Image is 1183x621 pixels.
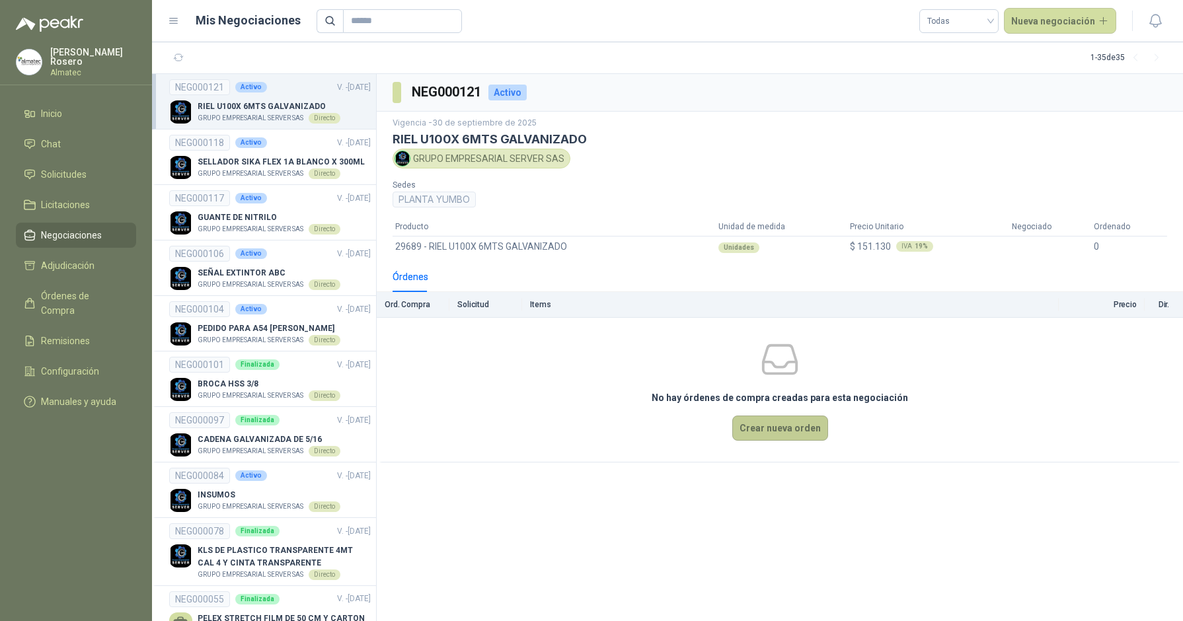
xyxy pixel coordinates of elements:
div: Directo [309,113,340,124]
img: Company Logo [169,489,192,512]
span: Chat [41,137,61,151]
a: Solicitudes [16,162,136,187]
p: [PERSON_NAME] Rosero [50,48,136,66]
a: Negociaciones [16,223,136,248]
button: Crear nueva orden [732,416,828,441]
div: PLANTA YUMBO [393,192,476,207]
span: V. - [DATE] [337,416,371,425]
p: Sedes [393,179,775,192]
h3: RIEL U100X 6MTS GALVANIZADO [393,132,1167,146]
span: V. - [DATE] [337,305,371,314]
span: V. - [DATE] [337,360,371,369]
div: Directo [309,168,340,179]
p: GRUPO EMPRESARIAL SERVER SAS [198,113,303,124]
img: Logo peakr [16,16,83,32]
p: INSUMOS [198,489,340,501]
button: Nueva negociación [1004,8,1117,34]
div: Directo [309,569,340,580]
p: GRUPO EMPRESARIAL SERVER SAS [198,390,303,401]
p: GRUPO EMPRESARIAL SERVER SAS [198,168,303,179]
div: NEG000106 [169,246,230,262]
img: Company Logo [169,433,192,457]
th: Precio Unitario [847,218,1009,236]
span: Licitaciones [41,198,90,212]
div: NEG000104 [169,301,230,317]
img: Company Logo [169,544,192,567]
span: Todas [927,11,991,31]
div: Activo [235,137,267,148]
span: Adjudicación [41,258,95,273]
div: Directo [309,501,340,512]
img: Company Logo [169,156,192,179]
p: RIEL U100X 6MTS GALVANIZADO [198,100,340,113]
div: Directo [309,279,340,290]
a: Chat [16,131,136,157]
a: Adjudicación [16,253,136,278]
b: 19 % [915,243,928,250]
span: Órdenes de Compra [41,289,124,318]
div: NEG000118 [169,135,230,151]
div: NEG000055 [169,591,230,607]
a: Inicio [16,101,136,126]
span: Inicio [41,106,62,121]
th: Solicitud [449,292,522,318]
p: SEÑAL EXTINTOR ABC [198,267,340,279]
div: Directo [309,224,340,235]
div: NEG000117 [169,190,230,206]
a: Manuales y ayuda [16,389,136,414]
div: Órdenes [393,270,428,284]
a: Remisiones [16,328,136,353]
div: Activo [235,304,267,314]
p: PEDIDO PARA A54 [PERSON_NAME] [198,322,340,335]
a: NEG000078FinalizadaV. -[DATE] Company LogoKLS DE PLASTICO TRANSPARENTE 4MT CAL 4 Y CINTA TRANSPAR... [169,523,371,580]
a: Licitaciones [16,192,136,217]
a: NEG000097FinalizadaV. -[DATE] Company LogoCADENA GALVANIZADA DE 5/16GRUPO EMPRESARIAL SERVER SASD... [169,412,371,457]
span: Manuales y ayuda [41,394,116,409]
p: GRUPO EMPRESARIAL SERVER SAS [198,569,303,580]
span: V. - [DATE] [337,83,371,92]
p: GUANTE DE NITRILO [198,211,340,224]
th: Dir. [1145,292,1183,318]
span: V. - [DATE] [337,194,371,203]
div: NEG000084 [169,468,230,484]
span: Negociaciones [41,228,102,242]
div: GRUPO EMPRESARIAL SERVER SAS [393,149,570,168]
a: NEG000117ActivoV. -[DATE] Company LogoGUANTE DE NITRILOGRUPO EMPRESARIAL SERVER SASDirecto [169,190,371,235]
img: Company Logo [169,322,192,346]
th: Producto [393,218,716,236]
p: GRUPO EMPRESARIAL SERVER SAS [198,501,303,512]
a: Órdenes de Compra [16,283,136,323]
p: GRUPO EMPRESARIAL SERVER SAS [198,224,303,235]
th: Ord. Compra [377,292,449,318]
div: Directo [309,335,340,346]
a: NEG000101FinalizadaV. -[DATE] Company LogoBROCA HSS 3/8GRUPO EMPRESARIAL SERVER SASDirecto [169,357,371,401]
div: NEG000101 [169,357,230,373]
div: Activo [235,193,267,203]
span: V. - [DATE] [337,249,371,258]
span: Solicitudes [41,167,87,182]
span: $ 151.130 [850,239,891,254]
a: NEG000118ActivoV. -[DATE] Company LogoSELLADOR SIKA FLEX 1A BLANCO X 300MLGRUPO EMPRESARIAL SERVE... [169,135,371,179]
p: Almatec [50,69,136,77]
th: Precio [1059,292,1145,318]
div: Activo [235,248,267,259]
a: Configuración [16,359,136,384]
div: Directo [309,390,340,401]
th: Items [522,292,1059,318]
img: Company Logo [395,151,410,166]
a: NEG000084ActivoV. -[DATE] Company LogoINSUMOSGRUPO EMPRESARIAL SERVER SASDirecto [169,468,371,512]
img: Company Logo [169,211,192,235]
p: CADENA GALVANIZADA DE 5/16 [198,433,340,446]
div: Finalizada [235,359,280,370]
div: NEG000078 [169,523,230,539]
p: GRUPO EMPRESARIAL SERVER SAS [198,279,303,290]
div: 1 - 35 de 35 [1090,48,1167,69]
div: Activo [235,82,267,92]
p: Vigencia - 30 de septiembre de 2025 [393,117,1167,129]
span: Configuración [41,364,99,379]
p: KLS DE PLASTICO TRANSPARENTE 4MT CAL 4 Y CINTA TRANSPARENTE [198,544,371,569]
p: BROCA HSS 3/8 [198,378,340,390]
a: NEG000121ActivoV. -[DATE] Company LogoRIEL U100X 6MTS GALVANIZADOGRUPO EMPRESARIAL SERVER SASDirecto [169,79,371,124]
div: IVA [896,241,933,252]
